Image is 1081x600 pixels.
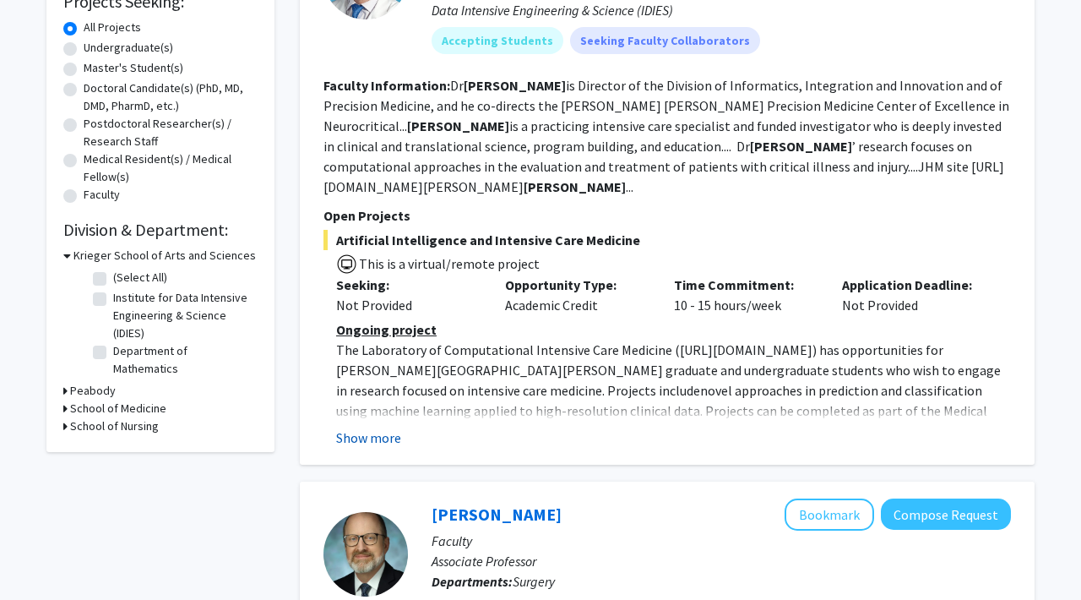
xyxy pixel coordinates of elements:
p: Associate Professor [432,551,1011,571]
span: The Laboratory of Computational Intensive Care Medicine ( [336,341,680,358]
div: Academic Credit [492,275,661,315]
h3: School of Nursing [70,417,159,435]
button: Compose Request to Kent Stevens [881,499,1011,530]
label: Master's Student(s) [84,59,183,77]
label: Undergraduate(s) [84,39,173,57]
u: Ongoing project [336,321,437,338]
iframe: Chat [13,524,72,587]
b: Departments: [432,573,513,590]
fg-read-more: Dr is Director of the Division of Informatics, Integration and Innovation and of Precision Medici... [323,77,1009,195]
p: Application Deadline: [842,275,986,295]
span: ) has opportunities for [PERSON_NAME][GEOGRAPHIC_DATA][PERSON_NAME] graduate and undergraduate st... [336,341,1001,399]
label: Department of Mathematics [113,342,253,378]
b: [PERSON_NAME] [464,77,566,94]
b: [PERSON_NAME] [750,138,852,155]
b: [PERSON_NAME] [407,117,509,134]
p: Open Projects [323,205,1011,226]
a: [PERSON_NAME] [432,504,562,525]
b: Faculty Information: [323,77,450,94]
mat-chip: Seeking Faculty Collaborators [570,27,760,54]
p: Seeking: [336,275,480,295]
label: (Select All) [113,269,167,286]
label: Institute for Data Intensive Engineering & Science (IDIES) [113,289,253,342]
p: Opportunity Type: [505,275,649,295]
p: [URL][DOMAIN_NAME] Priority will be given to applicants who have completed coursework or have a d... [336,340,1011,543]
label: Faculty [84,186,120,204]
p: Time Commitment: [674,275,818,295]
div: Not Provided [829,275,998,315]
b: [PERSON_NAME] [524,178,626,195]
h3: School of Medicine [70,400,166,417]
h2: Division & Department: [63,220,258,240]
div: Not Provided [336,295,480,315]
label: All Projects [84,19,141,36]
p: Faculty [432,531,1011,551]
button: Add Kent Stevens to Bookmarks [785,499,874,531]
label: Doctoral Candidate(s) (PhD, MD, DMD, PharmD, etc.) [84,79,258,115]
div: 10 - 15 hours/week [661,275,830,315]
span: novel approaches in prediction and classification using machine learning applied to high-resoluti... [336,382,987,439]
span: This is a virtual/remote project [357,255,540,272]
label: Postdoctoral Researcher(s) / Research Staff [84,115,258,150]
mat-chip: Accepting Students [432,27,563,54]
span: Surgery [513,573,555,590]
h3: Krieger School of Arts and Sciences [73,247,256,265]
span: Artificial Intelligence and Intensive Care Medicine [323,230,1011,250]
label: Medical Resident(s) / Medical Fellow(s) [84,150,258,186]
button: Show more [336,428,401,448]
h3: Peabody [70,382,116,400]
